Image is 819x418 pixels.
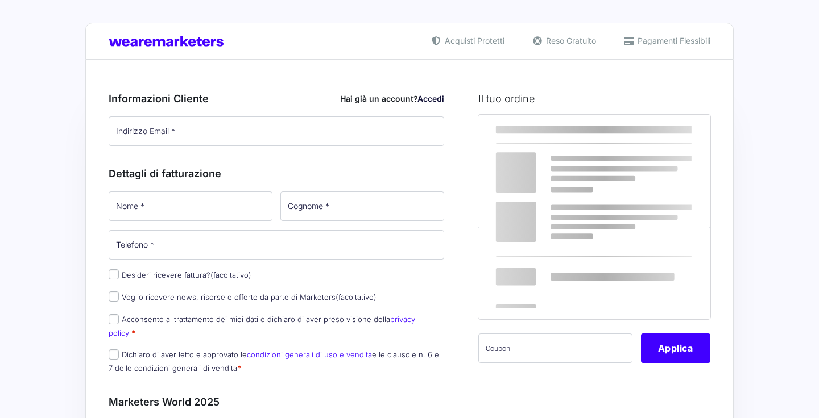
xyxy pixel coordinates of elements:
[109,292,377,302] label: Voglio ricevere news, risorse e offerte da parte di Marketers
[109,116,444,146] input: Indirizzo Email *
[336,292,377,302] span: (facoltativo)
[109,270,251,279] label: Desideri ricevere fattura?
[478,91,710,106] h3: Il tuo ordine
[280,191,444,221] input: Cognome *
[109,394,444,409] h3: Marketers World 2025
[109,291,119,302] input: Voglio ricevere news, risorse e offerte da parte di Marketers(facoltativo)
[635,35,710,47] span: Pagamenti Flessibili
[109,191,272,221] input: Nome *
[109,91,444,106] h3: Informazioni Cliente
[109,269,119,279] input: Desideri ricevere fattura?(facoltativo)
[109,166,444,181] h3: Dettagli di fatturazione
[478,227,612,319] th: Totale
[247,350,372,359] a: condizioni generali di uso e vendita
[109,350,439,372] label: Dichiaro di aver letto e approvato le e le clausole n. 6 e 7 delle condizioni generali di vendita
[641,333,710,363] button: Applica
[109,349,119,360] input: Dichiaro di aver letto e approvato lecondizioni generali di uso e venditae le clausole n. 6 e 7 d...
[210,270,251,279] span: (facoltativo)
[478,191,612,227] th: Subtotale
[109,314,119,324] input: Acconsento al trattamento dei miei dati e dichiaro di aver preso visione dellaprivacy policy
[543,35,596,47] span: Reso Gratuito
[442,35,504,47] span: Acquisti Protetti
[109,315,415,337] label: Acconsento al trattamento dei miei dati e dichiaro di aver preso visione della
[340,93,444,104] div: Hai già un account?
[478,115,612,144] th: Prodotto
[417,94,444,103] a: Accedi
[109,315,415,337] a: privacy policy
[478,333,632,363] input: Coupon
[478,144,612,191] td: Marketers World 2025 - MW25 Ticket Standard
[109,230,444,260] input: Telefono *
[611,115,710,144] th: Subtotale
